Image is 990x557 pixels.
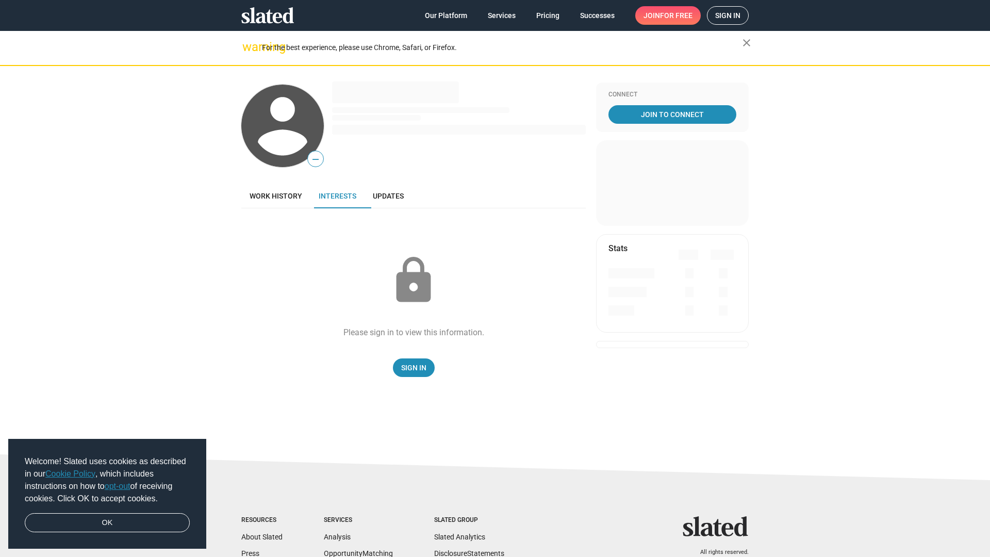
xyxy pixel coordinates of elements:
a: Work history [241,184,310,208]
a: Slated Analytics [434,533,485,541]
a: dismiss cookie message [25,513,190,533]
span: Sign In [401,358,426,377]
span: Join To Connect [610,105,734,124]
span: Successes [580,6,615,25]
a: Join To Connect [608,105,736,124]
a: Interests [310,184,365,208]
a: Analysis [324,533,351,541]
a: Successes [572,6,623,25]
div: Slated Group [434,516,504,525]
div: Please sign in to view this information. [343,327,484,338]
a: Sign in [707,6,749,25]
mat-icon: warning [242,41,255,53]
a: Pricing [528,6,568,25]
span: Pricing [536,6,559,25]
a: About Slated [241,533,283,541]
mat-icon: lock [388,255,439,306]
span: Welcome! Slated uses cookies as described in our , which includes instructions on how to of recei... [25,455,190,505]
span: Interests [319,192,356,200]
span: Sign in [715,7,740,24]
a: Our Platform [417,6,475,25]
span: Join [643,6,692,25]
div: Resources [241,516,283,525]
a: Cookie Policy [45,469,95,478]
div: For the best experience, please use Chrome, Safari, or Firefox. [262,41,742,55]
div: cookieconsent [8,439,206,549]
span: Updates [373,192,404,200]
a: opt-out [105,482,130,490]
a: Sign In [393,358,435,377]
mat-icon: close [740,37,753,49]
mat-card-title: Stats [608,243,628,254]
div: Services [324,516,393,525]
span: — [308,153,323,166]
a: Services [480,6,524,25]
a: Updates [365,184,412,208]
span: for free [660,6,692,25]
span: Services [488,6,516,25]
a: Joinfor free [635,6,701,25]
span: Work history [250,192,302,200]
span: Our Platform [425,6,467,25]
div: Connect [608,91,736,99]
